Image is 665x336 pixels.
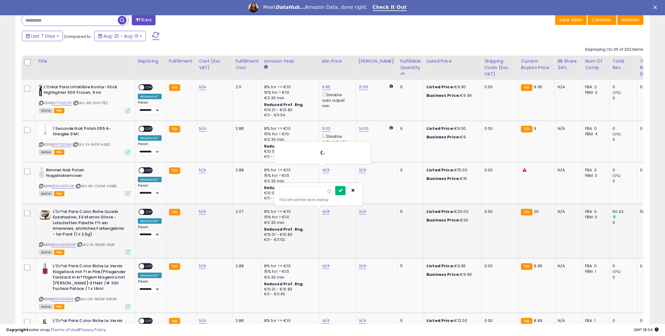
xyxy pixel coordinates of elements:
[521,263,532,270] small: FBA
[39,304,53,309] span: All listings currently available for purchase on Amazon
[613,220,637,225] div: 0
[521,58,552,71] div: Current Buybox Price
[359,167,366,173] a: N/A
[52,242,76,247] a: B00AQDOWIW
[322,209,329,215] a: N/A
[235,126,257,131] div: 2.88
[322,318,329,324] a: N/A
[138,279,162,293] div: Preset:
[79,327,106,333] a: Privacy Policy
[235,318,257,323] div: 2.88
[426,209,454,214] b: Listed Price:
[558,209,578,214] div: N/A
[264,263,315,269] div: 8% for <= €10
[558,84,578,90] div: N/A
[94,31,146,41] button: Aug-25 - Aug-31
[264,275,315,280] div: €0.30 min
[613,84,637,90] div: 0
[138,184,162,197] div: Preset:
[426,93,477,98] div: €9.95
[264,144,304,149] b: Reduced Prof. Rng.
[275,4,305,10] i: DataHub...
[264,214,315,220] div: 15% for > €10
[613,318,637,323] div: 0
[39,167,45,180] img: 31s+MI8XufL._SL40_.jpg
[264,287,315,292] div: €10.01 - €10.83
[426,272,477,277] div: €9.95
[138,225,162,239] div: Preset:
[617,15,644,25] button: Actions
[264,167,315,173] div: 8% for <= €10
[426,84,454,90] b: Listed Price:
[613,90,621,95] small: (0%)
[613,263,637,269] div: 0
[613,178,637,184] div: 0
[558,58,580,71] div: BB Share 24h.
[199,318,206,324] a: N/A
[264,318,315,323] div: 8% for <= €10
[31,33,55,39] span: Last 7 Days
[199,58,230,71] div: Cost (Exc. VAT)
[39,318,51,330] img: 31ST-OpnS3L._SL40_.jpg
[484,318,514,323] div: 0.00
[39,263,131,309] div: ASIN:
[322,84,331,90] a: 9.95
[585,58,607,71] div: Num of Comp.
[264,126,315,131] div: 8% for <= €10
[264,137,315,142] div: €0.30 min
[400,209,419,214] div: 5
[169,84,180,91] small: FBA
[235,167,257,173] div: 2.88
[144,209,154,214] span: OFF
[264,220,315,225] div: €0.30 min
[390,84,393,88] i: Calculated using Dynamic Max Price.
[54,108,64,113] span: FBA
[534,318,543,323] span: 8.89
[39,84,131,113] div: ASIN:
[400,58,421,71] div: Fulfillable Quantity
[39,167,131,196] div: ASIN:
[264,191,315,196] div: €10.01 - €10.83
[613,58,635,71] div: Total Rev.
[39,209,51,221] img: 51pjfVLQHGL._SL40_.jpg
[426,318,477,323] div: €12.00
[264,102,304,107] b: Reduced Prof. Rng.
[426,217,477,223] div: €20
[400,263,419,269] div: 5
[54,250,64,255] span: FBA
[138,177,162,182] div: Amazon AI *
[132,15,156,25] button: Filters
[613,132,621,137] small: (0%)
[373,4,407,11] a: Check It Out
[144,168,154,173] span: OFF
[613,269,621,274] small: (0%)
[39,150,53,155] span: All listings currently available for purchase on Amazon
[322,263,329,269] a: N/A
[426,209,477,214] div: €20.00
[169,58,194,64] div: Fulfillment
[426,176,477,181] div: €15
[640,84,654,90] div: 0.00
[588,15,616,25] button: Columns
[426,318,454,323] b: Listed Price:
[138,142,162,156] div: Preset:
[53,126,127,139] b: 1 Seconde Nail Polish 055 A-Greigée 9 Ml
[613,209,637,214] div: 50.43
[138,218,162,224] div: Amazon AI *
[199,84,206,90] a: N/A
[103,33,138,39] span: Aug-25 - Aug-31
[359,263,366,269] a: N/A
[169,126,180,133] small: FBA
[426,167,454,173] b: Listed Price:
[264,84,315,90] div: 8% for <= €10
[39,209,131,254] div: ASIN:
[558,167,578,173] div: N/A
[359,58,395,64] div: [PERSON_NAME]
[264,58,317,64] div: Amazon Fees
[426,134,460,140] b: Business Price:
[264,173,315,178] div: 15% for > €10
[426,263,477,269] div: €9.95
[264,227,304,232] b: Reduced Prof. Rng.
[264,131,315,137] div: 15% for > €10
[22,31,63,41] button: Last 7 Days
